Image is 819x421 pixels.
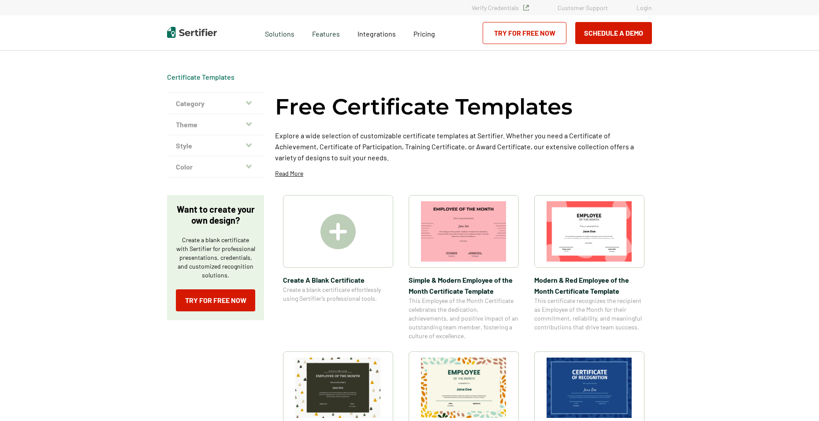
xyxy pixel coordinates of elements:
[320,214,356,249] img: Create A Blank Certificate
[534,195,644,340] a: Modern & Red Employee of the Month Certificate TemplateModern & Red Employee of the Month Certifi...
[421,358,506,418] img: Simple and Patterned Employee of the Month Certificate Template
[409,274,519,296] span: Simple & Modern Employee of the Month Certificate Template
[547,201,632,262] img: Modern & Red Employee of the Month Certificate Template
[409,195,519,340] a: Simple & Modern Employee of the Month Certificate TemplateSimple & Modern Employee of the Month C...
[413,27,435,38] a: Pricing
[167,73,235,81] div: Breadcrumb
[176,204,255,226] p: Want to create your own design?
[167,156,264,177] button: Color
[265,27,294,38] span: Solutions
[295,358,381,418] img: Simple & Colorful Employee of the Month Certificate Template
[534,274,644,296] span: Modern & Red Employee of the Month Certificate Template
[523,5,529,11] img: Verified
[558,4,608,11] a: Customer Support
[357,27,396,38] a: Integrations
[637,4,652,11] a: Login
[275,92,573,121] h1: Free Certificate Templates
[534,296,644,332] span: This certificate recognizes the recipient as Employee of the Month for their commitment, reliabil...
[357,30,396,38] span: Integrations
[312,27,340,38] span: Features
[421,201,506,262] img: Simple & Modern Employee of the Month Certificate Template
[275,169,303,178] p: Read More
[176,236,255,280] p: Create a blank certificate with Sertifier for professional presentations, credentials, and custom...
[472,4,529,11] a: Verify Credentials
[167,93,264,114] button: Category
[167,114,264,135] button: Theme
[283,285,393,303] span: Create a blank certificate effortlessly using Sertifier’s professional tools.
[167,73,235,81] a: Certificate Templates
[275,130,652,163] p: Explore a wide selection of customizable certificate templates at Sertifier. Whether you need a C...
[413,30,435,38] span: Pricing
[483,22,566,44] a: Try for Free Now
[547,358,632,418] img: Modern Dark Blue Employee of the Month Certificate Template
[167,73,235,81] span: Certificate Templates
[167,135,264,156] button: Style
[176,289,255,311] a: Try for Free Now
[283,274,393,285] span: Create A Blank Certificate
[409,296,519,340] span: This Employee of the Month Certificate celebrates the dedication, achievements, and positive impa...
[167,27,217,38] img: Sertifier | Digital Credentialing Platform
